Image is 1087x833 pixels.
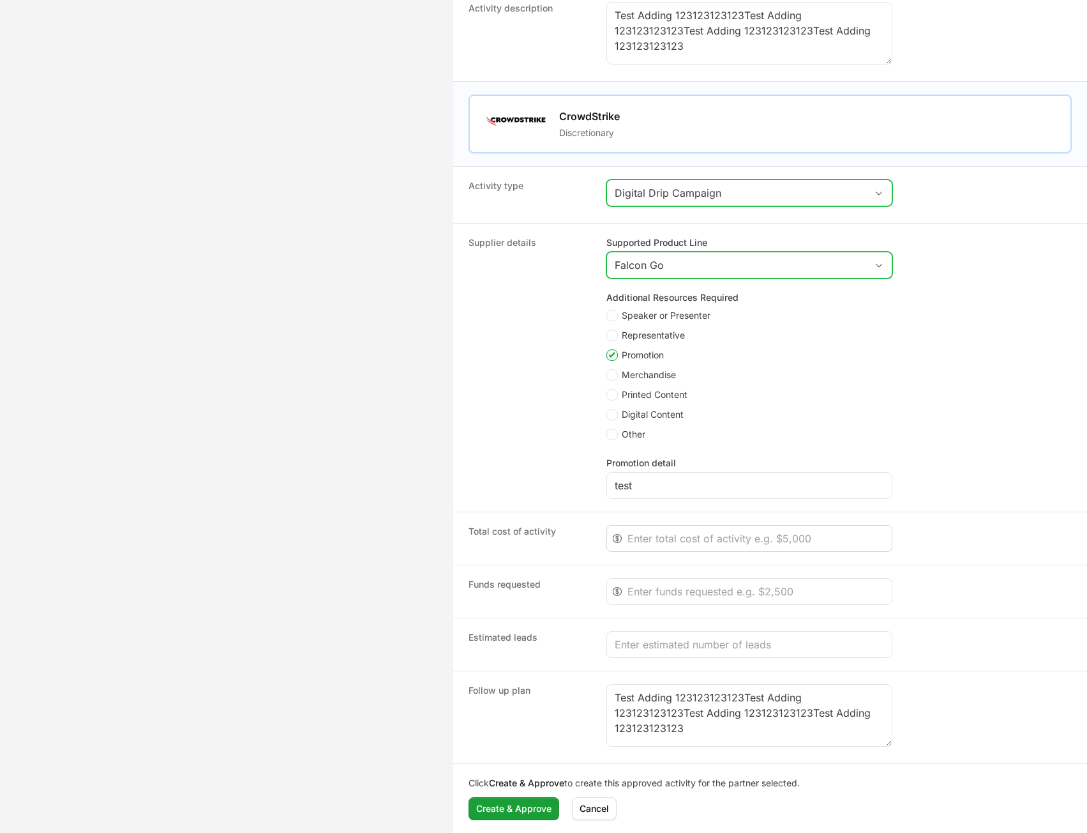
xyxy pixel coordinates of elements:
dt: Activity description [469,2,591,68]
dt: Supplier details [469,236,591,499]
b: Create & Approve [489,777,564,788]
span: Cancel [580,801,609,816]
button: Cancel [572,797,617,820]
button: Digital Drip Campaign [607,180,892,206]
span: Promotion [622,349,664,362]
h1: CrowdStrike [559,109,620,124]
dt: Activity type [469,180,591,210]
div: Falcon Go [615,257,866,273]
img: CrowdStrike [485,109,546,134]
span: Other [622,428,645,441]
span: Digital Content [622,408,684,421]
input: Enter total cost of activity e.g. $5,000 [627,531,884,546]
dt: Total cost of activity [469,525,591,552]
button: Falcon Go [607,252,892,278]
input: Enter estimated number of leads [615,637,884,652]
span: Speaker or Presenter [622,309,710,322]
span: Merchandise [622,369,676,381]
input: Enter funds requested e.g. $2,500 [627,584,884,599]
span: Printed Content [622,388,687,401]
span: Create & Approve [476,801,551,816]
div: Digital Drip Campaign [615,185,866,201]
p: Click to create this approved activity for the partner selected. [469,777,1072,790]
label: Supported Product Line [606,236,892,249]
button: Create & Approve [469,797,559,820]
dt: Estimated leads [469,631,591,658]
span: Representative [622,329,685,342]
dt: Follow up plan [469,684,591,751]
dt: Funds requested [469,578,591,605]
label: Promotion detail [606,457,676,470]
legend: Additional Resources Required [606,291,738,304]
p: Discretionary [559,126,620,139]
